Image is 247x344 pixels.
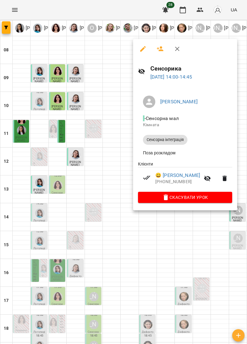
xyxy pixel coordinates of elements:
[143,115,180,121] span: - Сенсорна мал
[138,147,232,158] li: Поза розкладом
[138,161,232,192] ul: Клієнти
[143,122,227,128] p: Кімната
[160,99,198,105] a: [PERSON_NAME]
[155,179,200,185] p: [PHONE_NUMBER]
[155,172,200,179] a: 😀 [PERSON_NAME]
[143,174,150,181] svg: Візит сплачено
[150,64,232,73] h6: Сенсорика
[150,74,192,80] a: [DATE] 14:00-14:45
[143,137,187,143] span: Сенсорна інтеграція
[138,192,232,203] button: Скасувати Урок
[143,194,227,201] span: Скасувати Урок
